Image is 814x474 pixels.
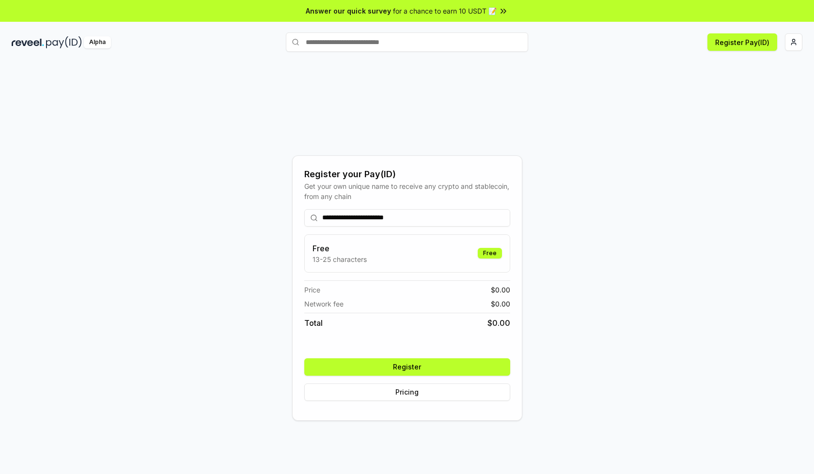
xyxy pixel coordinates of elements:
span: Answer our quick survey [306,6,391,16]
span: for a chance to earn 10 USDT 📝 [393,6,497,16]
span: $ 0.00 [487,317,510,329]
div: Register your Pay(ID) [304,168,510,181]
span: Price [304,285,320,295]
div: Free [478,248,502,259]
div: Alpha [84,36,111,48]
button: Pricing [304,383,510,401]
img: reveel_dark [12,36,44,48]
button: Register Pay(ID) [707,33,777,51]
span: $ 0.00 [491,299,510,309]
div: Get your own unique name to receive any crypto and stablecoin, from any chain [304,181,510,201]
button: Register [304,358,510,376]
span: $ 0.00 [491,285,510,295]
span: Network fee [304,299,344,309]
img: pay_id [46,36,82,48]
p: 13-25 characters [313,254,367,264]
span: Total [304,317,323,329]
h3: Free [313,243,367,254]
